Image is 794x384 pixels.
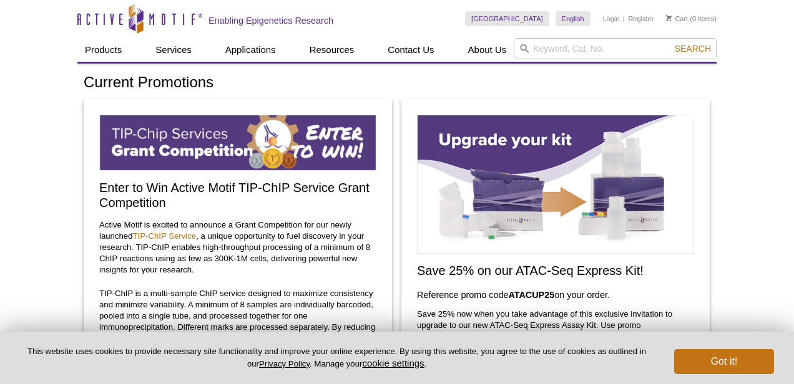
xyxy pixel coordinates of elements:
[77,38,129,62] a: Products
[508,290,554,300] strong: ATACUP25
[99,288,376,355] p: TIP-ChIP is a multi-sample ChIP service designed to maximize consistency and minimize variability...
[99,180,376,210] h2: Enter to Win Active Motif TIP-ChIP Service Grant Competition
[674,349,774,374] button: Got it!
[666,15,672,21] img: Your Cart
[148,38,199,62] a: Services
[465,11,549,26] a: [GEOGRAPHIC_DATA]
[417,263,694,278] h2: Save 25% on our ATAC-Seq Express Kit!
[666,11,717,26] li: (0 items)
[556,11,591,26] a: English
[417,287,694,302] h3: Reference promo code on your order.
[623,11,625,26] li: |
[208,15,333,26] h2: Enabling Epigenetics Research
[417,115,694,254] img: Save on ATAC-Seq Express Assay Kit
[628,14,654,23] a: Register
[666,14,688,23] a: Cart
[380,38,441,62] a: Contact Us
[514,38,717,59] input: Keyword, Cat. No.
[133,231,197,241] a: TIP-ChIP Service
[603,14,620,23] a: Login
[675,44,711,54] span: Search
[99,219,376,276] p: Active Motif is excited to announce a Grant Competition for our newly launched , a unique opportu...
[84,74,710,92] h1: Current Promotions
[362,358,424,368] button: cookie settings
[20,346,654,370] p: This website uses cookies to provide necessary site functionality and improve your online experie...
[259,359,310,368] a: Privacy Policy
[461,38,514,62] a: About Us
[671,43,715,54] button: Search
[99,115,376,171] img: TIP-ChIP Service Grant Competition
[302,38,362,62] a: Resources
[218,38,283,62] a: Applications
